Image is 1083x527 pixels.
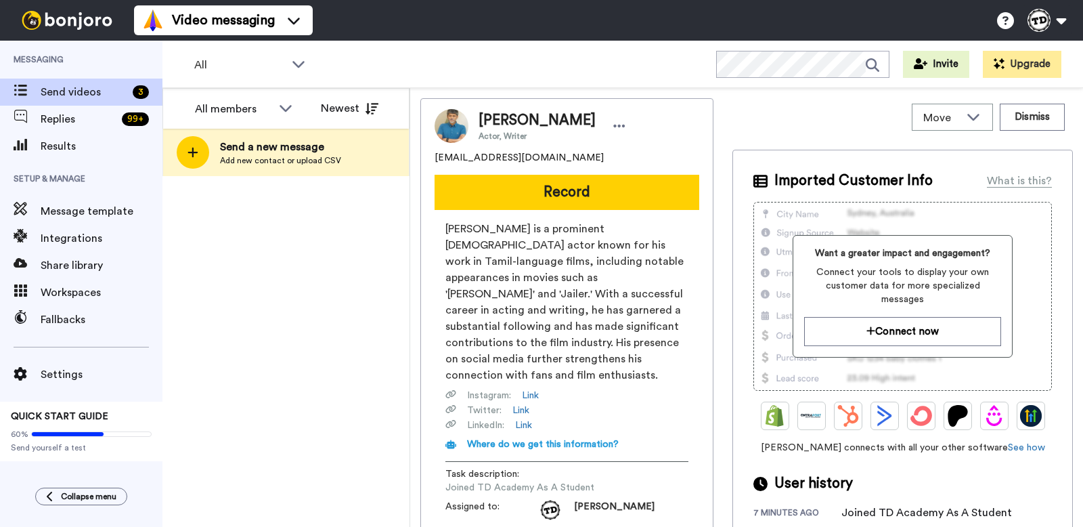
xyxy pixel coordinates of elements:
button: Record [435,175,699,210]
div: 99 + [122,112,149,126]
a: Link [515,419,532,432]
span: Connect your tools to display your own customer data for more specialized messages [804,266,1001,306]
img: GoHighLevel [1020,405,1042,427]
span: [PERSON_NAME] [479,110,596,131]
span: All [194,57,285,73]
button: Invite [903,51,969,78]
span: Replies [41,111,116,127]
a: Link [522,389,539,402]
span: [EMAIL_ADDRESS][DOMAIN_NAME] [435,151,604,165]
img: Hubspot [837,405,859,427]
span: Workspaces [41,284,162,301]
span: LinkedIn : [467,419,504,432]
span: Integrations [41,230,162,247]
a: Link [512,404,529,417]
span: Move [923,110,960,126]
img: Drip [983,405,1005,427]
span: Send yourself a test [11,442,152,453]
span: Add new contact or upload CSV [220,155,341,166]
img: abc6a855-1fab-4ad3-9eaa-95c6a538f4f2-1522350745.jpg [540,500,560,520]
a: See how [1008,443,1045,452]
img: Patreon [947,405,969,427]
span: Fallbacks [41,312,162,328]
span: User history [774,473,853,494]
div: 7 minutes ago [753,507,841,521]
span: Settings [41,366,162,383]
span: Message template [41,203,162,219]
span: 60% [11,429,28,440]
img: ConvertKit [910,405,932,427]
img: vm-color.svg [142,9,164,31]
span: [PERSON_NAME] connects with all your other software [753,441,1052,455]
span: [PERSON_NAME] is a prominent [DEMOGRAPHIC_DATA] actor known for his work in Tamil-language films,... [445,221,688,383]
img: Shopify [764,405,786,427]
span: Imported Customer Info [774,171,933,191]
button: Upgrade [983,51,1061,78]
span: Share library [41,257,162,274]
span: Results [41,138,162,154]
img: bj-logo-header-white.svg [16,11,118,30]
span: Actor, Writer [479,131,596,142]
button: Collapse menu [35,488,127,505]
span: Task description : [445,467,540,481]
span: Where do we get this information? [467,440,619,449]
span: QUICK START GUIDE [11,412,108,421]
button: Newest [311,95,389,122]
span: Send videos [41,84,127,100]
img: Ontraport [801,405,822,427]
div: Joined TD Academy As A Student [841,505,1012,521]
span: Send a new message [220,139,341,155]
span: Want a greater impact and engagement? [804,247,1001,260]
span: Instagram : [467,389,511,402]
button: Connect now [804,317,1001,346]
img: Image of Saravanan [435,109,468,143]
span: [PERSON_NAME] [574,500,655,520]
span: Twitter : [467,404,502,417]
button: Dismiss [1000,104,1065,131]
span: Assigned to: [445,500,540,520]
span: Video messaging [172,11,275,30]
div: 3 [133,85,149,99]
div: What is this? [987,173,1052,189]
span: Collapse menu [61,491,116,502]
div: All members [195,101,272,117]
img: ActiveCampaign [874,405,896,427]
span: Joined TD Academy As A Student [445,481,594,494]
